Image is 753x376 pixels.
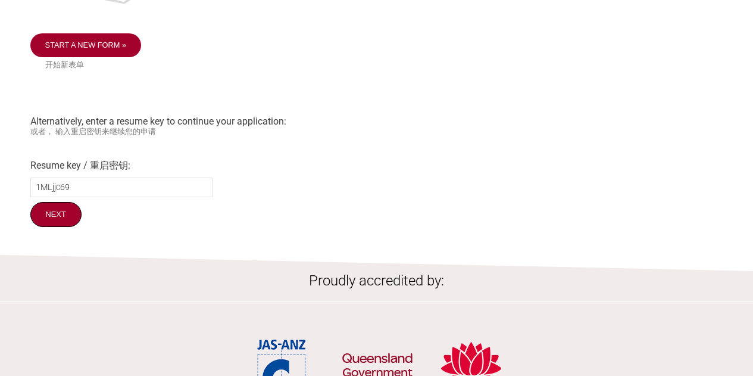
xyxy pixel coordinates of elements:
div: Alternatively, enter a resume key to continue your application: [30,33,723,230]
small: 或者， 输入重启密钥来继续您的申请 [30,127,723,137]
a: Start a new form » [30,33,142,57]
small: 开始新表单 [45,60,723,70]
label: Resume key / 重启密钥: [30,160,723,172]
input: Next [30,202,82,227]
